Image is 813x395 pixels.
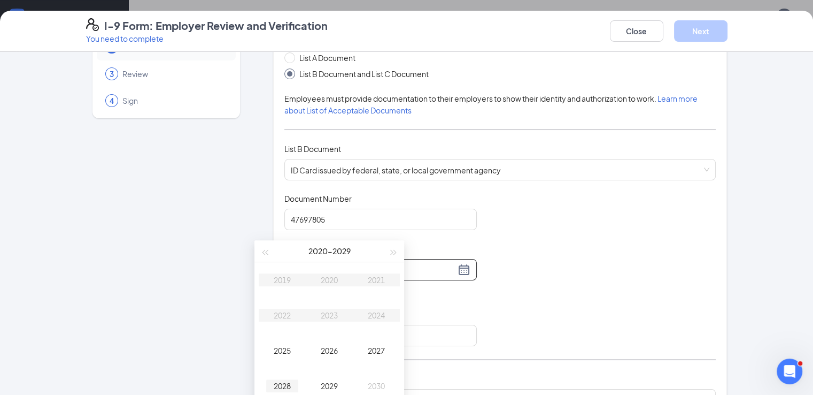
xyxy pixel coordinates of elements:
[674,20,727,42] button: Next
[284,94,698,115] span: Employees must provide documentation to their employers to show their identity and authorization ...
[122,69,225,79] span: Review
[266,379,298,392] div: 2028
[110,95,114,106] span: 4
[266,344,298,357] div: 2025
[610,20,663,42] button: Close
[360,344,392,357] div: 2027
[313,379,345,392] div: 2029
[306,333,353,368] td: 2026
[313,344,345,357] div: 2026
[295,52,360,64] span: List A Document
[284,144,341,154] span: List B Document
[110,69,114,79] span: 3
[353,333,400,368] td: 2027
[295,68,433,80] span: List B Document and List C Document
[86,18,99,31] svg: FormI9EVerifyIcon
[259,333,306,368] td: 2025
[86,33,328,44] p: You need to complete
[777,359,802,384] iframe: Intercom live chat
[122,95,225,106] span: Sign
[360,379,392,392] div: 2030
[284,193,352,204] span: Document Number
[104,18,328,33] h4: I-9 Form: Employer Review and Verification
[308,240,351,262] button: 2020-2029
[291,159,710,180] span: ID Card issued by federal, state, or local government agency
